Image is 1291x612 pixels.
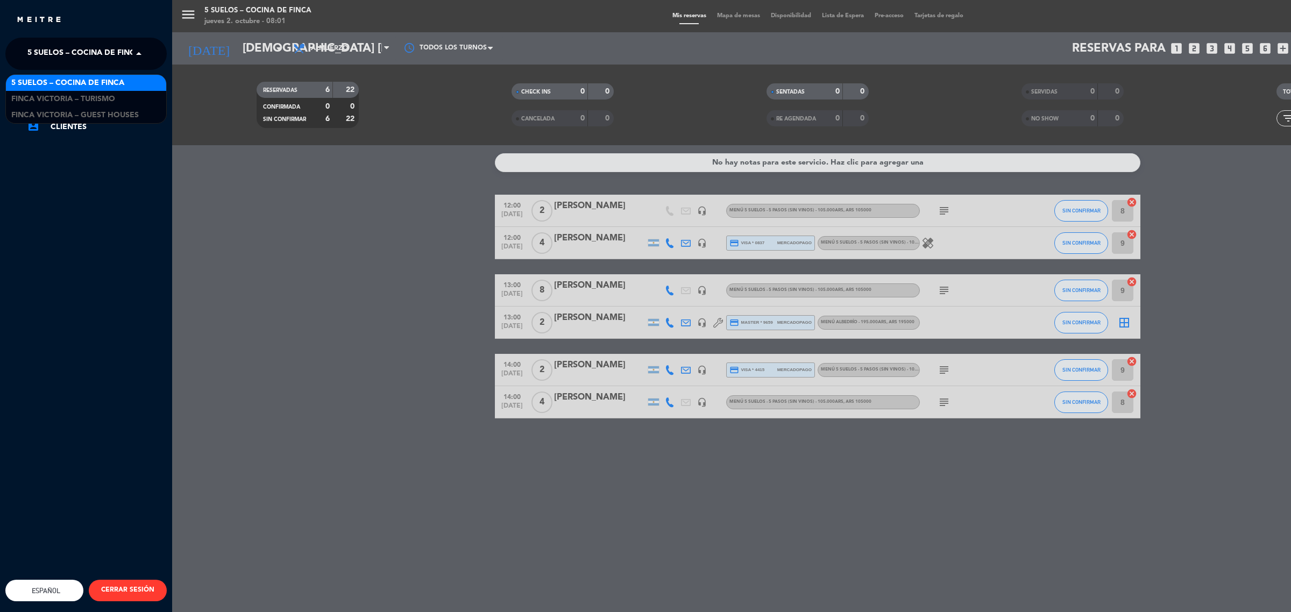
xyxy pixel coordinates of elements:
[16,16,62,24] img: MEITRE
[11,77,124,89] span: 5 SUELOS – COCINA DE FINCA
[11,109,139,122] span: FINCA VICTORIA – GUEST HOUSES
[29,587,60,595] span: Español
[27,120,167,133] a: account_boxClientes
[11,93,115,105] span: FINCA VICTORIA – TURISMO
[27,119,40,132] i: account_box
[89,580,167,601] button: CERRAR SESIÓN
[27,42,140,65] span: 5 SUELOS – COCINA DE FINCA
